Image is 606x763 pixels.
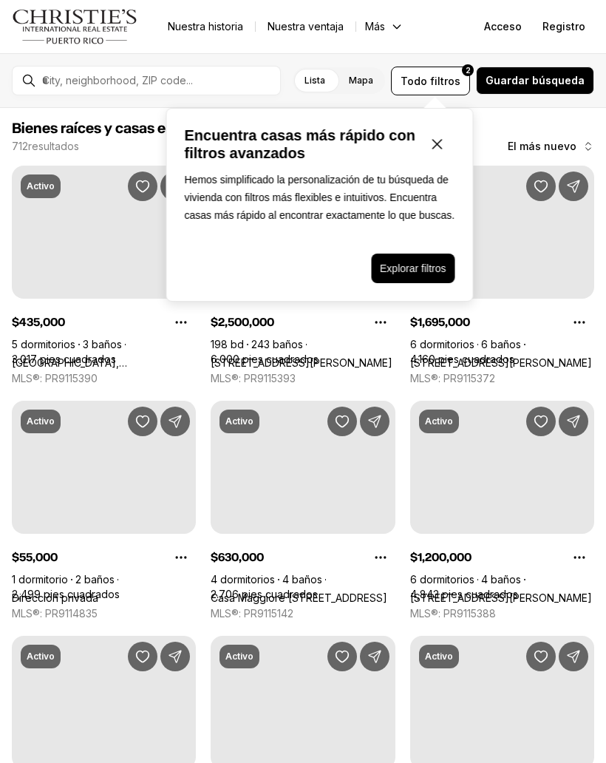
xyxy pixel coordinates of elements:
[391,67,470,95] button: Todofiltros2
[156,16,255,37] a: Nuestra historia
[410,591,592,604] a: 2219 CACIQUE #2219, SAN JUAN PR, 00913
[27,651,55,662] font: Activo
[360,642,389,671] button: Share Property
[559,642,588,671] button: Share Property
[559,407,588,436] button: Share Property
[128,407,157,436] button: Guardar propiedad:
[526,642,556,671] button: Guardar propiedad: 1479 ASHFORD AVE #607
[356,16,412,37] button: Más
[12,121,216,136] font: Bienes raíces y casas en venta
[365,20,385,33] font: Más
[327,407,357,436] button: Guardar Propiedad: Casa Maggiore 400 CALLE UNIÓN #202
[27,416,55,427] font: Activo
[534,12,594,41] button: Registro
[380,262,446,274] font: Explorar filtros
[304,75,325,86] font: Lista
[526,407,556,436] button: Guardar Propiedad: 2219 CACIQUE #2219
[475,12,531,41] button: Acceso
[508,140,576,152] font: El más nuevo
[526,172,556,201] button: Guardar propiedad: 153 CALLE MARTINETE
[166,543,196,572] button: Opciones de propiedad
[366,308,395,337] button: Opciones de propiedad
[476,67,594,95] button: Guardar búsqueda
[211,591,387,604] a: Casa Maggiore 400 CALLE UNIÓN #202, GUAYNABO PR, 00971
[256,16,355,37] a: Nuestra ventaja
[12,9,138,44] img: logo
[360,407,389,436] button: Share Property
[430,75,460,87] font: filtros
[160,642,190,671] button: Share Property
[12,140,28,152] font: 712
[211,356,392,369] a: 2256 CACIQUE, SAN JUAN PR, 00913
[166,308,196,337] button: Opciones de propiedad
[420,126,455,162] button: Cerrar ventana emergente
[225,651,253,662] font: Activo
[128,642,157,671] button: Guardar Propiedad: 307 SAN SEBASTIAN #2-B
[160,172,190,201] button: Share Property
[466,66,471,75] font: 2
[27,180,55,191] font: Activo
[559,172,588,201] button: Share Property
[225,416,253,427] font: Activo
[486,74,585,87] font: Guardar búsqueda
[349,75,373,86] font: Mapa
[565,308,594,337] button: Opciones de propiedad
[268,20,344,33] font: Nuestra ventaja
[160,407,190,436] button: Share Property
[401,75,427,87] font: Todo
[168,20,243,33] font: Nuestra historia
[28,140,79,152] font: resultados
[410,356,592,369] a: 153 CALLE MARTINETE, SAN JUAN PR, 00926
[425,416,453,427] font: Activo
[484,20,522,33] font: Acceso
[425,651,453,662] font: Activo
[185,127,415,161] font: Encuentra casas más rápido con filtros avanzados
[499,132,603,161] button: El más nuevo
[128,172,157,201] button: Guardar propiedad: College Park IV LOVAINA
[542,20,585,33] font: Registro
[185,174,455,221] font: Hemos simplificado la personalización de tu búsqueda de vivienda con filtros más flexibles e intu...
[327,642,357,671] button: Guardar propiedad: 199 ATRIUM PARK COND #8
[12,356,196,369] a: Parque Universitario IV LOVAINA, SAN JUAN PR, 00921
[371,254,454,283] button: Explorar filtros
[565,543,594,572] button: Opciones de propiedad
[12,591,98,604] a: Dirección privada
[366,543,395,572] button: Opciones de propiedad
